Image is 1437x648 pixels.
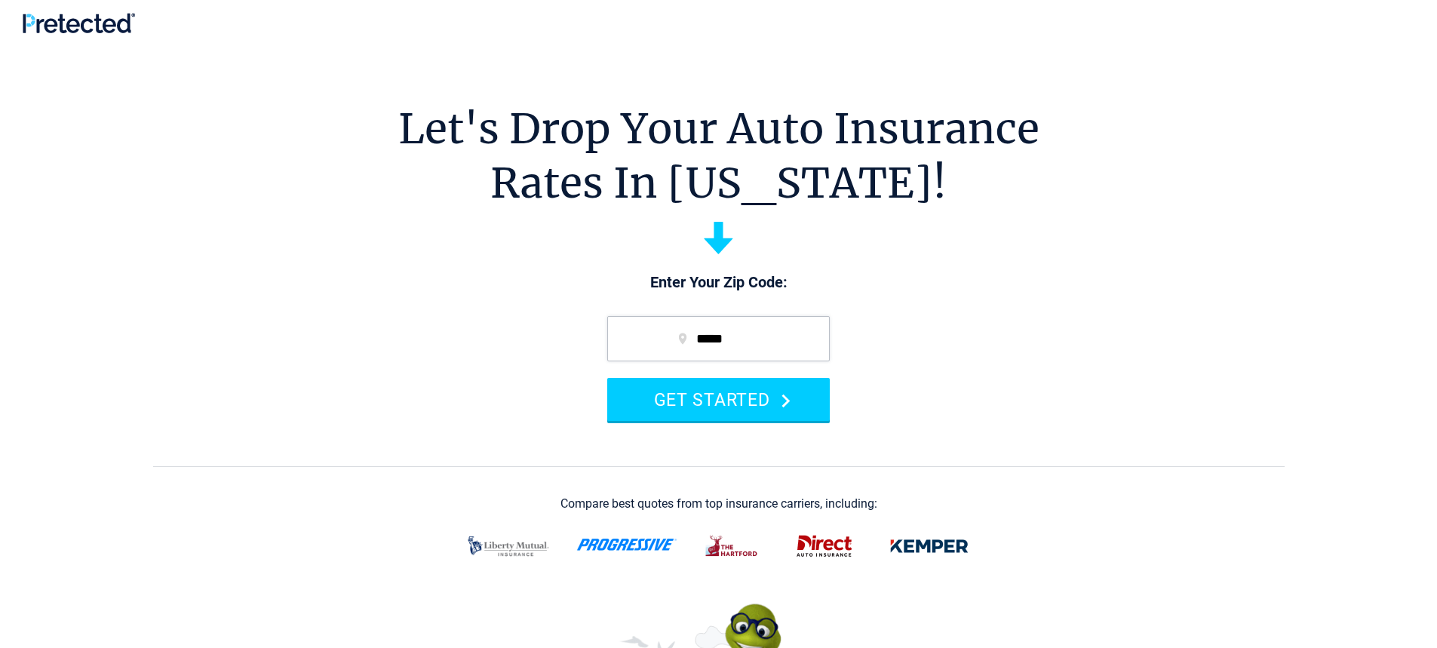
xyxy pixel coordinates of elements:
[560,497,877,511] div: Compare best quotes from top insurance carriers, including:
[695,527,769,566] img: thehartford
[398,102,1039,210] h1: Let's Drop Your Auto Insurance Rates In [US_STATE]!
[880,527,979,566] img: kemper
[23,13,135,33] img: Pretected Logo
[788,527,861,566] img: direct
[607,378,830,421] button: GET STARTED
[607,316,830,361] input: zip code
[459,527,558,566] img: liberty
[576,539,677,551] img: progressive
[592,272,845,293] p: Enter Your Zip Code:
